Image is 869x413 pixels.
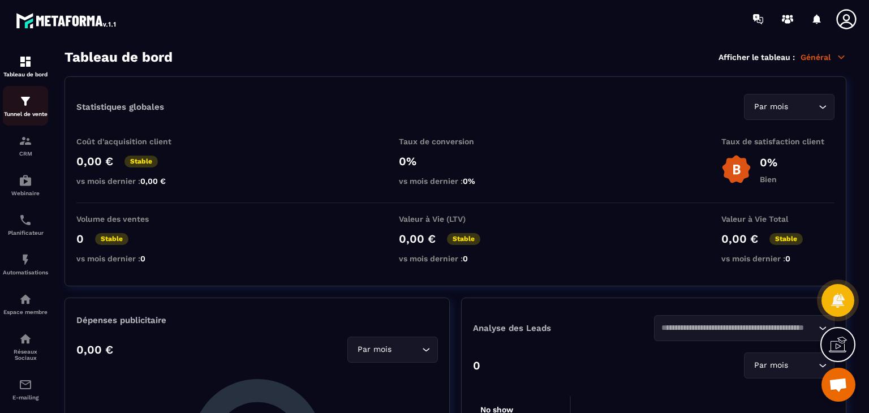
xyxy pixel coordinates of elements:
[347,337,438,363] div: Search for option
[719,53,795,62] p: Afficher le tableau :
[124,156,158,167] p: Stable
[821,368,855,402] a: Ouvrir le chat
[744,94,834,120] div: Search for option
[19,378,32,392] img: email
[140,254,145,263] span: 0
[447,233,480,245] p: Stable
[3,324,48,369] a: social-networksocial-networkRéseaux Sociaux
[399,154,512,168] p: 0%
[19,94,32,108] img: formation
[3,126,48,165] a: formationformationCRM
[399,254,512,263] p: vs mois dernier :
[661,322,816,334] input: Search for option
[399,137,512,146] p: Taux de conversion
[76,154,113,168] p: 0,00 €
[721,214,834,223] p: Valeur à Vie Total
[19,253,32,266] img: automations
[3,394,48,401] p: E-mailing
[790,101,816,113] input: Search for option
[3,86,48,126] a: formationformationTunnel de vente
[19,174,32,187] img: automations
[76,343,113,356] p: 0,00 €
[769,233,803,245] p: Stable
[3,165,48,205] a: automationsautomationsWebinaire
[760,175,777,184] p: Bien
[3,111,48,117] p: Tunnel de vente
[473,323,654,333] p: Analyse des Leads
[744,352,834,378] div: Search for option
[3,46,48,86] a: formationformationTableau de bord
[751,359,790,372] span: Par mois
[463,177,475,186] span: 0%
[3,150,48,157] p: CRM
[95,233,128,245] p: Stable
[3,190,48,196] p: Webinaire
[463,254,468,263] span: 0
[801,52,846,62] p: Général
[3,230,48,236] p: Planificateur
[19,292,32,306] img: automations
[790,359,816,372] input: Search for option
[721,232,758,246] p: 0,00 €
[3,71,48,78] p: Tableau de bord
[3,284,48,324] a: automationsautomationsEspace membre
[140,177,166,186] span: 0,00 €
[785,254,790,263] span: 0
[19,55,32,68] img: formation
[3,369,48,409] a: emailemailE-mailing
[76,137,190,146] p: Coût d'acquisition client
[19,134,32,148] img: formation
[64,49,173,65] h3: Tableau de bord
[394,343,419,356] input: Search for option
[3,269,48,276] p: Automatisations
[76,177,190,186] p: vs mois dernier :
[399,232,436,246] p: 0,00 €
[355,343,394,356] span: Par mois
[76,214,190,223] p: Volume des ventes
[721,254,834,263] p: vs mois dernier :
[19,213,32,227] img: scheduler
[16,10,118,31] img: logo
[76,315,438,325] p: Dépenses publicitaire
[3,349,48,361] p: Réseaux Sociaux
[399,214,512,223] p: Valeur à Vie (LTV)
[19,332,32,346] img: social-network
[721,154,751,184] img: b-badge-o.b3b20ee6.svg
[760,156,777,169] p: 0%
[654,315,835,341] div: Search for option
[3,205,48,244] a: schedulerschedulerPlanificateur
[3,244,48,284] a: automationsautomationsAutomatisations
[76,232,84,246] p: 0
[473,359,480,372] p: 0
[3,309,48,315] p: Espace membre
[751,101,790,113] span: Par mois
[721,137,834,146] p: Taux de satisfaction client
[76,102,164,112] p: Statistiques globales
[76,254,190,263] p: vs mois dernier :
[399,177,512,186] p: vs mois dernier :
